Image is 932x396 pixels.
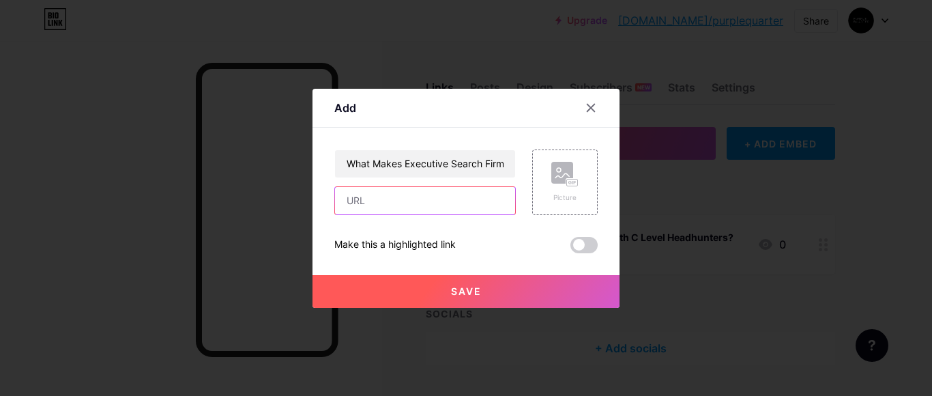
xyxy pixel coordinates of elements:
[334,237,456,253] div: Make this a highlighted link
[335,187,515,214] input: URL
[335,150,515,178] input: Title
[312,275,620,308] button: Save
[334,100,356,116] div: Add
[551,193,579,203] div: Picture
[451,285,482,297] span: Save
